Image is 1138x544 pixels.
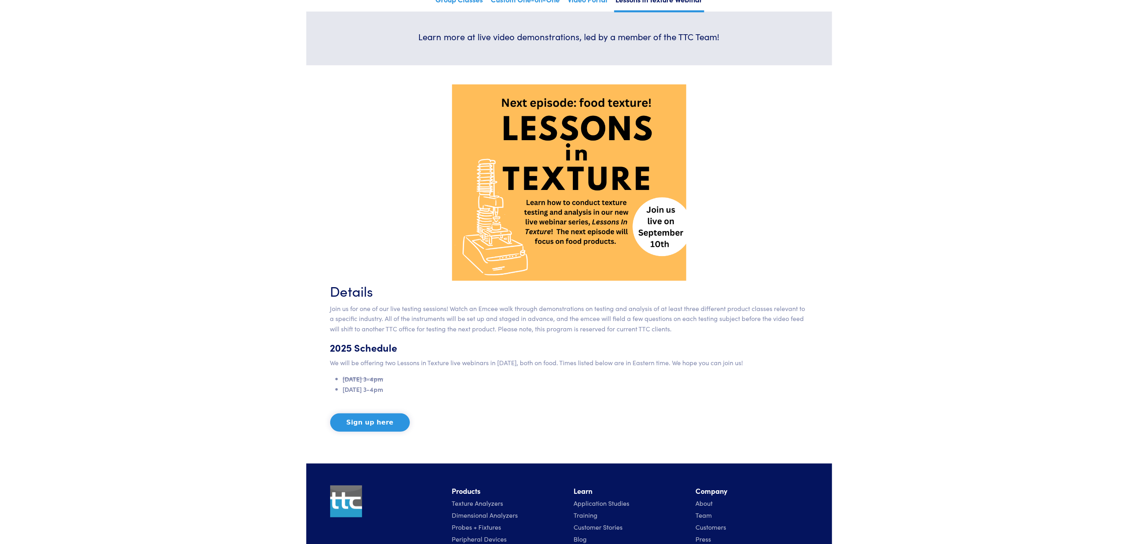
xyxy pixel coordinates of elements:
[411,31,727,43] h6: Learn more at live video demonstrations, led by a member of the TTC Team!
[574,511,598,519] a: Training
[696,511,712,519] a: Team
[574,485,686,497] li: Learn
[696,499,713,507] a: About
[343,384,808,395] li: [DATE] 3-4pm
[452,499,503,507] a: Texture Analyzers
[330,413,410,432] button: Sign up here
[452,84,686,281] img: lessons-in-texture-sept-25.png
[696,485,808,497] li: Company
[343,374,808,384] li: [DATE] 3-4pm
[330,340,808,354] h5: 2025 Schedule
[330,485,362,517] img: ttc_logo_1x1_v1.0.png
[696,522,727,531] a: Customers
[452,522,501,531] a: Probes + Fixtures
[696,534,711,543] a: Press
[574,522,623,531] a: Customer Stories
[574,534,587,543] a: Blog
[574,499,630,507] a: Application Studies
[452,534,507,543] a: Peripheral Devices
[330,358,808,368] p: We will be offering two Lessons in Texture live webinars in [DATE], both on food. Times listed be...
[330,303,808,334] p: Join us for one of our live testing sessions! Watch an Emcee walk through demonstrations on testi...
[452,511,518,519] a: Dimensional Analyzers
[452,485,564,497] li: Products
[330,281,808,300] h3: Details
